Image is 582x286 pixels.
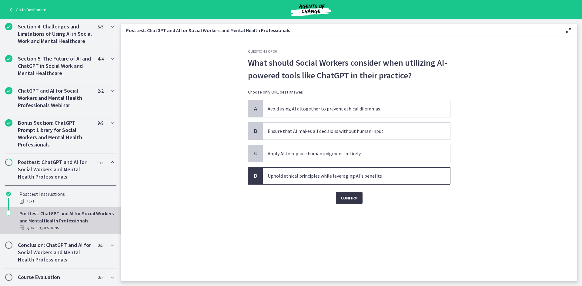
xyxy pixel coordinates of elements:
[35,224,59,232] span: · 30 Questions
[5,23,12,30] i: Completed
[98,55,103,62] span: 4 / 4
[252,172,259,179] span: D
[19,198,114,205] div: Text
[19,224,114,232] div: Quiz
[18,119,92,148] h2: Bonus Section: ChatGPT Prompt Library for Social Workers and Mental Health Professionals
[252,105,259,112] span: A
[18,87,92,109] h2: ChatGPT and AI for Social Workers and Mental Health Professionals Webinar
[5,119,12,127] i: Completed
[7,6,46,13] a: Go to Dashboard
[18,242,92,263] h2: Conclusion: ChatGPT and AI for Social Workers and Mental Health Professionals
[268,172,433,179] p: Uphold ethical principles while leveraging AI's benefits
[268,150,433,157] p: Apply AI to replace human judgment entirely
[252,150,259,157] span: C
[5,55,12,62] i: Completed
[18,55,92,77] h2: Section 5: The Future of AI and ChatGPT in Social Work and Mental Healthcare
[18,23,92,45] h2: Section 4: Challenges and Limitations of Using AI in Social Work and Mental Healthcare
[98,119,103,127] span: 9 / 9
[5,87,12,94] i: Completed
[98,23,103,30] span: 5 / 5
[19,190,114,205] div: Posttest Instructions
[248,56,450,82] p: What should Social Workers consider when utilizing AI-powered tools like ChatGPT in their practice?
[252,127,259,135] span: B
[98,159,103,166] span: 1 / 2
[6,192,11,196] i: Completed
[248,89,450,95] p: Choose only ONE best answer.
[18,159,92,180] h2: Posttest: ChatGPT and AI for Social Workers and Mental Health Professionals
[268,127,433,135] p: Ensure that AI makes all decisions without human input
[18,274,92,281] h2: Course Evaluation
[98,274,103,281] span: 0 / 2
[19,210,114,232] div: Posttest: ChatGPT and AI for Social Workers and Mental Health Professionals
[248,49,450,54] h3: Question 2 of 30
[341,194,358,202] span: Confirm
[126,27,555,34] h3: Posttest: ChatGPT and AI for Social Workers and Mental Health Professionals
[268,105,433,112] p: Avoid using AI altogether to prevent ethical dilemmas
[274,2,347,17] img: Agents of Change
[98,87,103,94] span: 2 / 2
[98,242,103,249] span: 0 / 5
[336,192,363,204] button: Confirm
